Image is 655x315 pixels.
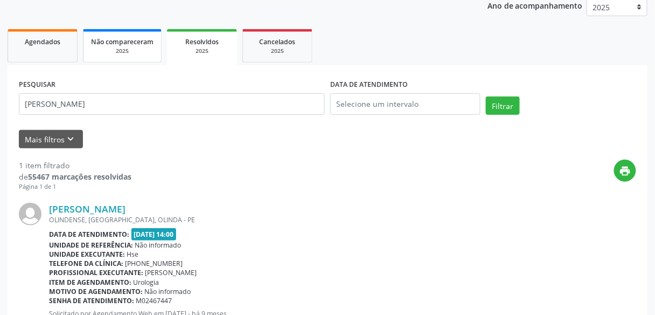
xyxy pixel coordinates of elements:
button: Filtrar [486,97,520,115]
div: Página 1 de 1 [19,182,131,191]
div: 2025 [91,47,154,55]
b: Unidade executante: [49,250,125,259]
span: Cancelados [260,37,296,46]
a: [PERSON_NAME] [49,203,126,215]
b: Telefone da clínica: [49,259,123,268]
b: Profissional executante: [49,268,143,277]
b: Unidade de referência: [49,241,133,250]
img: img [19,203,41,225]
div: de [19,171,131,182]
span: Não informado [135,241,182,250]
span: Agendados [25,37,60,46]
span: [DATE] 14:00 [131,228,177,241]
span: Resolvidos [185,37,219,46]
i: keyboard_arrow_down [65,133,77,145]
input: Nome, código do beneficiário ou CPF [19,93,325,115]
b: Data de atendimento: [49,230,129,239]
b: Item de agendamento: [49,278,131,287]
span: Urologia [134,278,159,287]
span: [PERSON_NAME] [145,268,197,277]
button: print [614,160,636,182]
label: DATA DE ATENDIMENTO [330,77,408,93]
input: Selecione um intervalo [330,93,480,115]
span: Não compareceram [91,37,154,46]
b: Senha de atendimento: [49,296,134,305]
span: [PHONE_NUMBER] [126,259,183,268]
div: 2025 [175,47,229,55]
strong: 55467 marcações resolvidas [28,172,131,182]
i: print [619,165,631,177]
b: Motivo de agendamento: [49,287,143,296]
span: M02467447 [136,296,172,305]
div: 2025 [250,47,304,55]
label: PESQUISAR [19,77,55,93]
span: Não informado [145,287,191,296]
span: Hse [127,250,139,259]
div: OLINDENSE, [GEOGRAPHIC_DATA], OLINDA - PE [49,215,636,224]
div: 1 item filtrado [19,160,131,171]
button: Mais filtroskeyboard_arrow_down [19,130,83,149]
